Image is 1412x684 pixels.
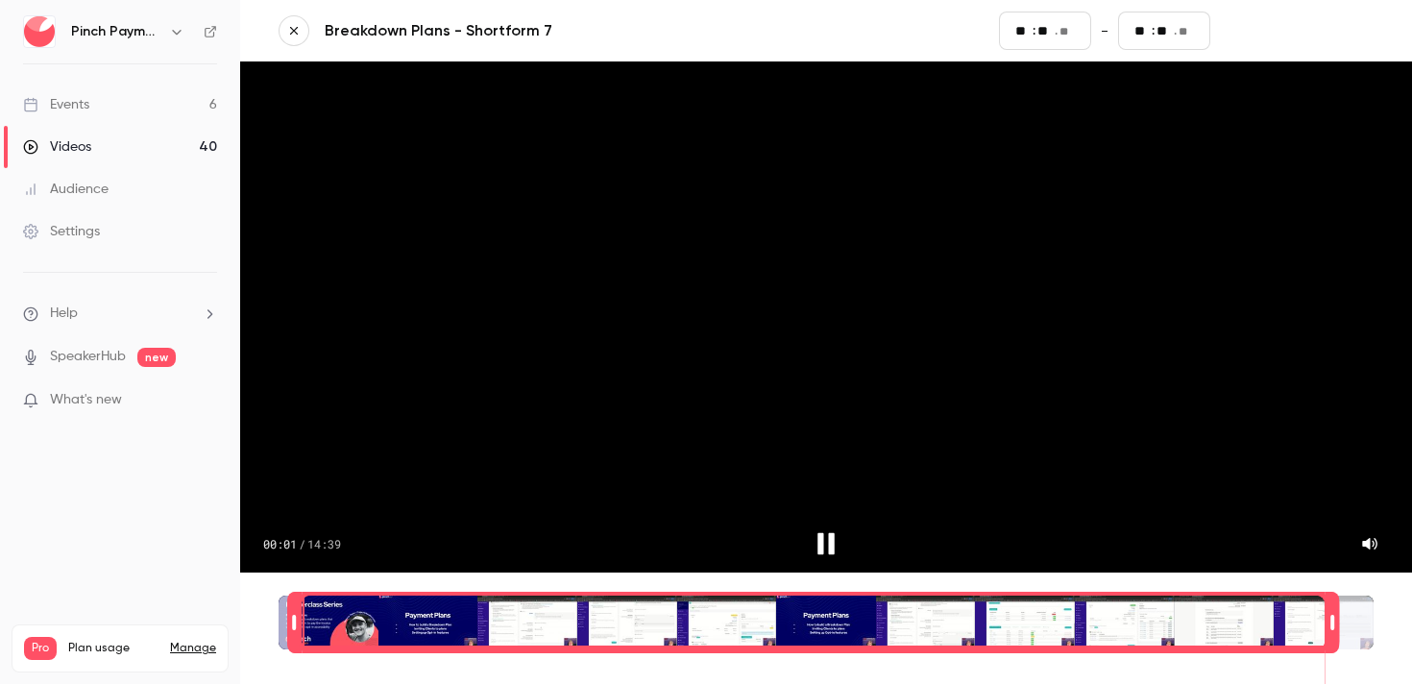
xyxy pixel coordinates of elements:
button: Pause [803,521,849,567]
a: Manage [170,641,216,656]
fieldset: 00:19.99 [999,12,1091,50]
span: Pro [24,637,57,660]
button: Mute [1351,525,1389,563]
iframe: Noticeable Trigger [194,392,217,409]
h6: Pinch Payments [71,22,161,41]
div: Events [23,95,89,114]
input: minutes [1015,20,1031,41]
span: / [299,536,305,551]
a: SpeakerHub [50,347,126,367]
span: 00:01 [263,536,297,551]
span: What's new [50,390,122,410]
input: milliseconds [1059,21,1075,42]
span: new [137,348,176,367]
span: Plan usage [68,641,158,656]
div: Settings [23,222,100,241]
input: minutes [1134,20,1150,41]
span: - [1101,19,1108,42]
span: . [1055,21,1058,41]
span: . [1174,21,1177,41]
div: Time range seconds end time [1326,594,1339,651]
input: milliseconds [1179,21,1194,42]
span: : [1152,21,1155,41]
div: Audience [23,180,109,199]
input: seconds [1156,20,1172,41]
span: : [1033,21,1035,41]
input: seconds [1037,20,1053,41]
img: Pinch Payments [24,16,55,47]
section: Video player [240,61,1412,573]
div: Time range seconds start time [287,594,301,651]
fieldset: 14:59.99 [1118,12,1210,50]
span: 14:39 [307,536,341,551]
button: Save and exit [1220,12,1374,50]
div: 00:01 [263,536,341,551]
div: Videos [23,137,91,157]
span: Help [50,304,78,324]
a: Breakdown Plans - Shortform 7 [325,19,786,42]
li: help-dropdown-opener [23,304,217,324]
div: Time range selector [279,596,1374,649]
